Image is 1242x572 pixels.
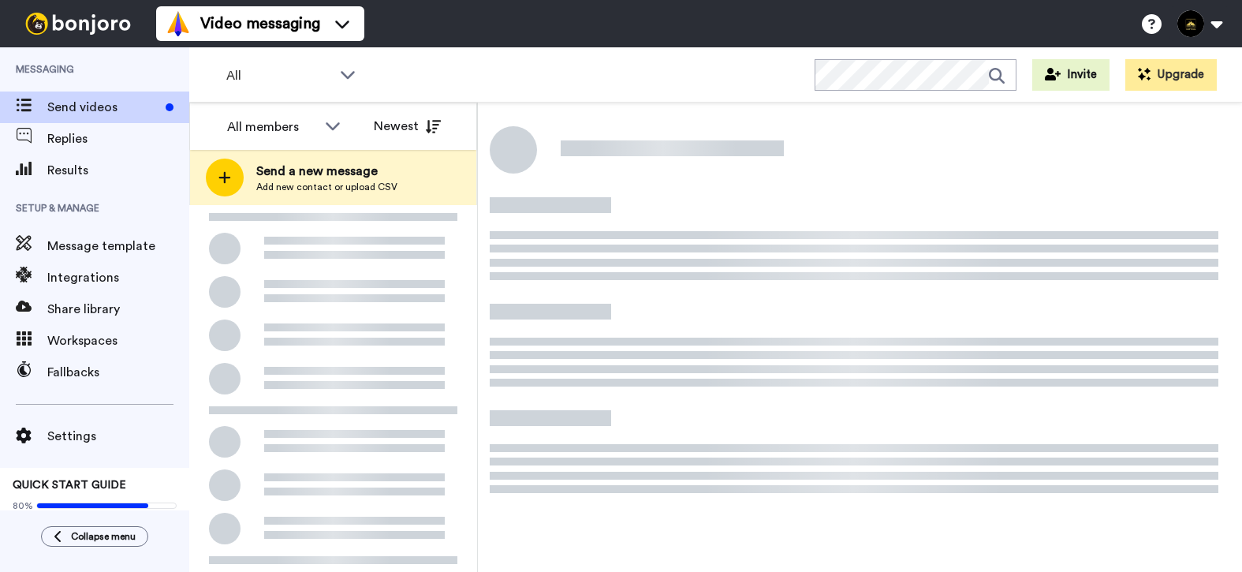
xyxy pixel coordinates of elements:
[41,526,148,547] button: Collapse menu
[1125,59,1217,91] button: Upgrade
[47,363,189,382] span: Fallbacks
[13,480,126,491] span: QUICK START GUIDE
[47,331,189,350] span: Workspaces
[256,181,397,193] span: Add new contact or upload CSV
[227,118,317,136] div: All members
[13,499,33,512] span: 80%
[47,161,189,180] span: Results
[166,11,191,36] img: vm-color.svg
[256,162,397,181] span: Send a new message
[19,13,137,35] img: bj-logo-header-white.svg
[71,530,136,543] span: Collapse menu
[1032,59,1110,91] button: Invite
[362,110,453,142] button: Newest
[47,300,189,319] span: Share library
[47,237,189,256] span: Message template
[226,66,332,85] span: All
[200,13,320,35] span: Video messaging
[47,268,189,287] span: Integrations
[47,98,159,117] span: Send videos
[47,129,189,148] span: Replies
[47,427,189,446] span: Settings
